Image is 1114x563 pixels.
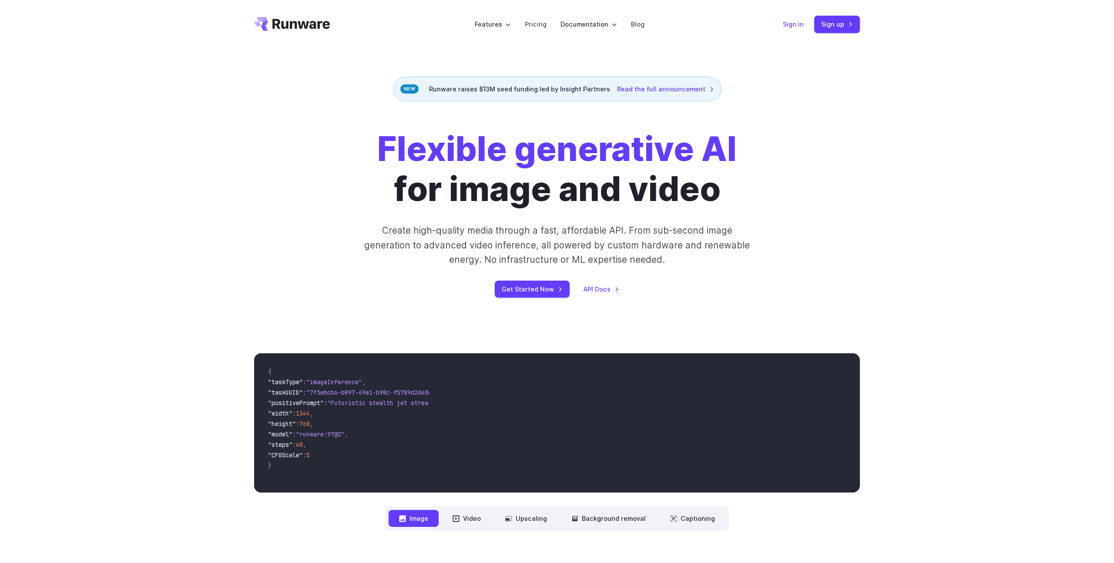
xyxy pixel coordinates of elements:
span: 768 [299,420,310,428]
button: Image [389,510,439,527]
a: API Docs [584,284,619,294]
span: : [292,430,296,438]
span: "positivePrompt" [268,399,324,407]
a: Read the full announcement [617,84,714,94]
span: "height" [268,420,296,428]
p: Create high-quality media through a fast, affordable API. From sub-second image generation to adv... [363,223,751,267]
a: Sign up [814,16,860,33]
span: 40 [296,441,303,449]
button: Upscaling [495,510,557,527]
a: Pricing [525,19,547,29]
button: Background removal [561,510,656,527]
span: "taskType" [268,378,303,386]
span: : [303,389,306,396]
span: 5 [306,451,310,459]
h1: for image and video [377,129,737,209]
span: "imageInference" [306,378,362,386]
span: : [303,378,306,386]
button: Video [442,510,491,527]
a: Sign in [783,19,804,29]
span: { [268,368,272,375]
span: : [324,399,327,407]
a: Go to / [254,17,330,31]
a: Get Started Now [495,281,570,298]
button: Captioning [660,510,725,527]
span: , [310,409,313,417]
span: : [292,441,296,449]
span: , [303,441,306,449]
span: "width" [268,409,292,417]
span: , [345,430,348,438]
span: 1344 [296,409,310,417]
label: Documentation [560,19,617,29]
span: : [292,409,296,417]
span: "steps" [268,441,292,449]
label: Features [475,19,511,29]
span: "model" [268,430,292,438]
span: "taskUUID" [268,389,303,396]
strong: Flexible generative AI [377,129,737,169]
span: , [362,378,366,386]
div: Runware raises $13M seed funding led by Insight Partners [393,77,721,101]
span: "7f3ebcb6-b897-49e1-b98c-f5789d2d40d7" [306,389,439,396]
span: } [268,462,272,469]
span: "runware:97@2" [296,430,345,438]
a: Blog [631,19,644,29]
span: : [296,420,299,428]
span: "Futuristic stealth jet streaking through a neon-lit cityscape with glowing purple exhaust" [327,399,644,407]
span: : [303,451,306,459]
span: "CFGScale" [268,451,303,459]
span: , [310,420,313,428]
